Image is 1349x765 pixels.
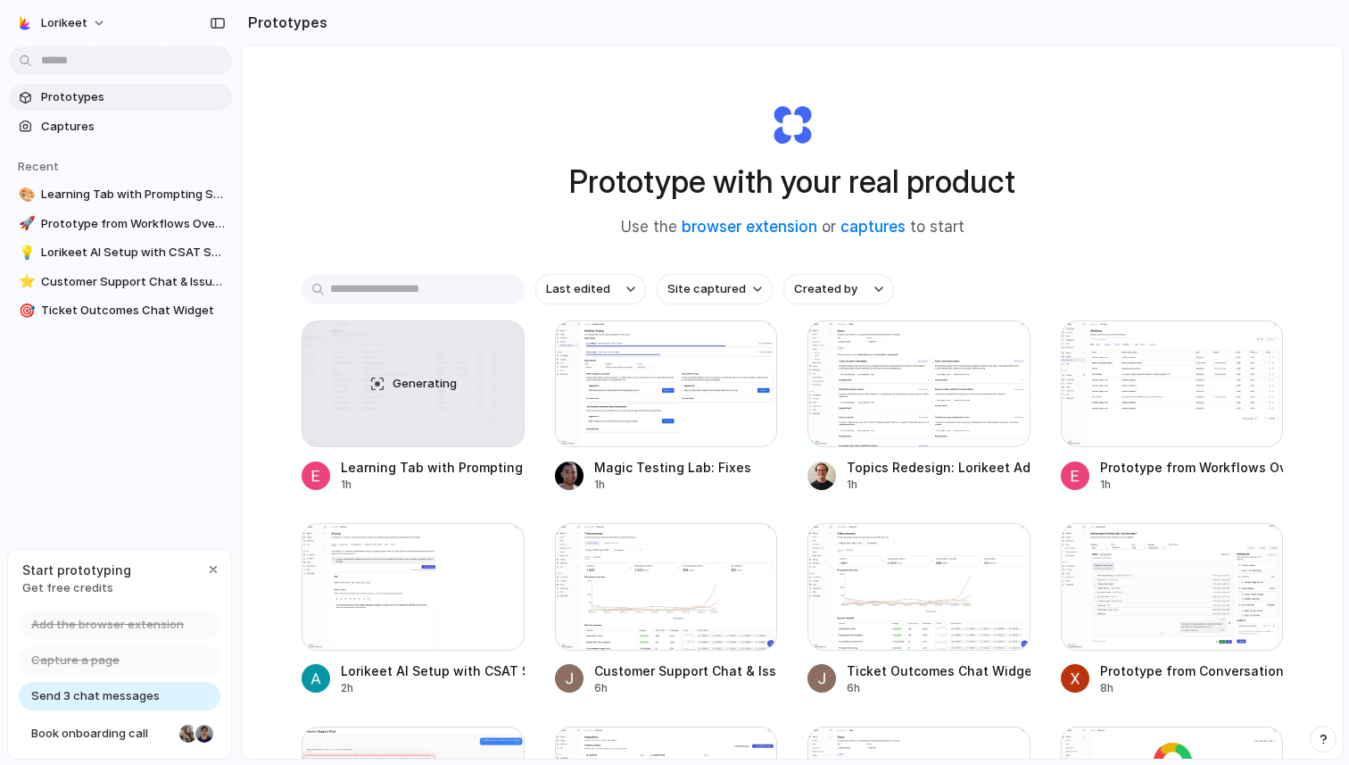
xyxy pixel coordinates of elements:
button: 🚀 [16,215,34,233]
div: Christian Iacullo [194,723,215,744]
span: Book onboarding call [31,725,172,743]
div: 🚀 [19,213,31,234]
span: Add the browser extension [31,616,184,634]
a: Learning Tab with Prompting SectionGeneratingLearning Tab with Prompting Section1h [302,320,525,493]
div: 1h [341,477,525,493]
a: 💡Lorikeet AI Setup with CSAT Section [9,239,232,266]
button: Last edited [535,274,646,304]
div: Nicole Kubica [178,723,199,744]
a: Topics Redesign: Lorikeet AdjustmentTopics Redesign: Lorikeet Adjustment1h [807,320,1030,493]
span: Customer Support Chat & Issue Logging Tool [41,273,225,291]
span: Ticket Outcomes Chat Widget [41,302,225,320]
span: Start prototyping [22,561,131,579]
div: Lorikeet AI Setup with CSAT Section [341,661,525,680]
a: Customer Support Chat & Issue Logging ToolCustomer Support Chat & Issue Logging Tool6h [555,523,778,695]
h1: Prototype with your real product [569,158,1015,205]
button: Site captured [657,274,773,304]
div: Customer Support Chat & Issue Logging Tool [594,661,778,680]
span: Captures [41,118,225,136]
a: Ticket Outcomes Chat WidgetTicket Outcomes Chat Widget6h [807,523,1030,695]
div: ⭐ [19,271,31,292]
div: 🎨 [19,185,31,205]
div: 1h [847,477,1030,493]
div: 2h [341,680,525,696]
span: Last edited [546,280,610,298]
div: Topics Redesign: Lorikeet Adjustment [847,458,1030,477]
span: Site captured [667,280,746,298]
button: 💡 [16,244,34,262]
div: 1h [1100,477,1284,493]
span: Learning Tab with Prompting Section [41,186,225,204]
a: Lorikeet AI Setup with CSAT SectionLorikeet AI Setup with CSAT Section2h [302,523,525,695]
span: Lorikeet [41,14,87,32]
span: Prototypes [41,88,225,106]
h2: Prototypes [241,12,327,33]
a: captures [840,218,906,236]
div: Magic Testing Lab: Fixes [594,458,751,477]
a: 🚀Prototype from Workflows Overview | Lorikeet [9,211,232,237]
div: 💡 [19,243,31,263]
button: Created by [783,274,894,304]
a: Prototypes [9,84,232,111]
div: 8h [1100,680,1284,696]
div: Prototype from Conversation [1100,661,1284,680]
a: Prototype from ConversationPrototype from Conversation8h [1061,523,1284,695]
a: browser extension [682,218,817,236]
span: Get free credits [22,579,131,597]
a: Magic Testing Lab: FixesMagic Testing Lab: Fixes1h [555,320,778,493]
span: Recent [18,159,59,173]
div: Learning Tab with Prompting Section [341,458,525,477]
span: Use the or to start [621,216,964,239]
span: Send 3 chat messages [31,687,160,705]
span: Created by [794,280,857,298]
button: ⭐ [16,273,34,291]
div: 1h [594,477,751,493]
a: ⭐Customer Support Chat & Issue Logging Tool [9,269,232,295]
a: Prototype from Workflows Overview | LorikeetPrototype from Workflows Overview | Lorikeet1h [1061,320,1284,493]
span: Generating [393,375,457,393]
button: Lorikeet [9,9,115,37]
span: Prototype from Workflows Overview | Lorikeet [41,215,225,233]
div: 6h [594,680,778,696]
a: Book onboarding call [19,719,220,748]
div: 🎯 [19,301,31,321]
button: 🎨 [16,186,34,204]
span: Capture a page [31,652,120,669]
div: Prototype from Workflows Overview | Lorikeet [1100,458,1284,477]
a: 🎨Learning Tab with Prompting Section [9,181,232,208]
button: 🎯 [16,302,34,320]
a: 🎯Ticket Outcomes Chat Widget [9,297,232,324]
a: Captures [9,113,232,140]
div: Ticket Outcomes Chat Widget [847,661,1030,680]
div: 6h [847,680,1030,696]
span: Lorikeet AI Setup with CSAT Section [41,244,225,262]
